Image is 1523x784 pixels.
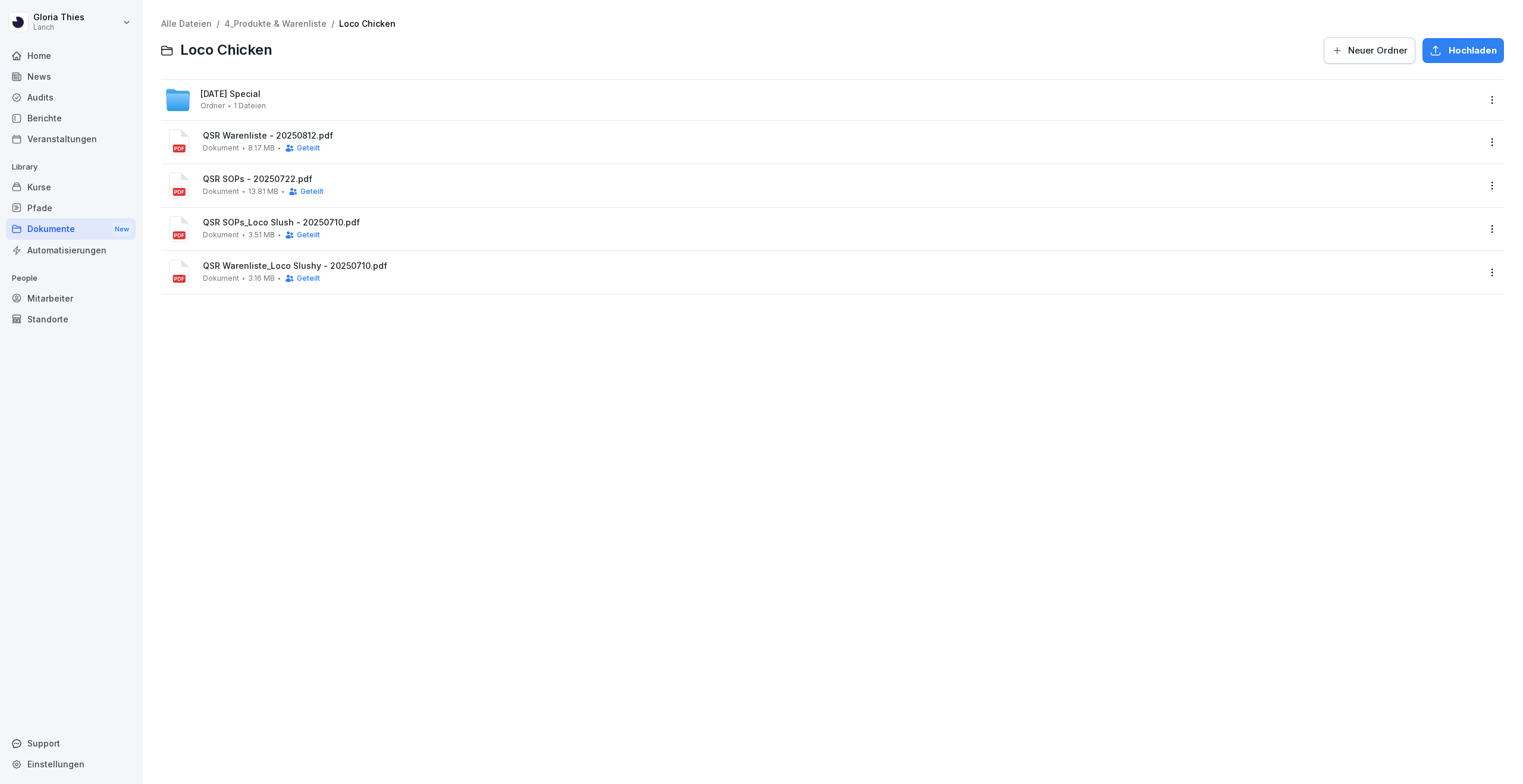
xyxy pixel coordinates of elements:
span: Dokument [203,231,239,239]
a: DokumenteNew [6,218,136,240]
a: News [6,66,136,87]
span: Hochladen [1449,44,1497,57]
a: Automatisierungen [6,240,136,261]
span: Ordner [200,102,225,110]
a: Standorte [6,309,136,330]
a: Mitarbeiter [6,288,136,309]
div: New [112,222,132,236]
a: Pfade [6,197,136,218]
span: / [331,19,334,29]
span: Dokument [203,187,239,196]
p: Gloria Thies [33,12,84,23]
button: Neuer Ordner [1324,37,1415,64]
a: Kurse [6,177,136,197]
div: Dokumente [6,218,136,240]
a: [DATE] SpecialOrdner1 Dateien [165,87,1479,113]
a: Alle Dateien [161,18,212,29]
p: Lanch [33,23,84,32]
span: Dokument [203,274,239,283]
button: Hochladen [1422,38,1504,63]
span: Geteilt [297,144,320,152]
span: Geteilt [297,231,320,239]
span: / [217,19,220,29]
span: QSR SOPs - 20250722.pdf [203,174,1479,184]
span: 3.51 MB [248,231,275,239]
span: Geteilt [300,187,324,196]
span: [DATE] Special [200,89,261,99]
span: Loco Chicken [180,42,272,59]
span: QSR SOPs_Loco Slush - 20250710.pdf [203,218,1479,228]
span: Dokument [203,144,239,152]
span: Neuer Ordner [1348,44,1408,57]
span: Geteilt [297,274,320,283]
p: People [6,269,136,288]
a: 4_Produkte & Warenliste [224,18,327,29]
span: 3.16 MB [248,274,275,283]
a: Audits [6,87,136,108]
a: Berichte [6,108,136,128]
p: Library [6,158,136,177]
span: 1 Dateien [234,102,266,110]
a: Veranstaltungen [6,128,136,149]
span: 8.17 MB [248,144,275,152]
a: Einstellungen [6,754,136,774]
span: 13.81 MB [248,187,278,196]
a: Loco Chicken [339,18,396,29]
span: QSR Warenliste_Loco Slushy - 20250710.pdf [203,261,1479,271]
a: Home [6,45,136,66]
div: Support [6,733,136,754]
span: QSR Warenliste - 20250812.pdf [203,131,1479,141]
